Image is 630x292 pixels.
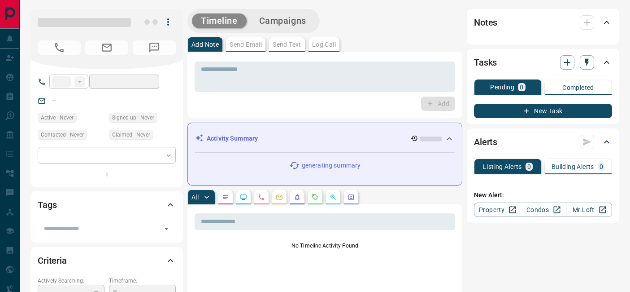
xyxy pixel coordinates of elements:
[527,164,531,170] p: 0
[38,277,104,285] p: Actively Searching:
[191,41,219,48] p: Add Note
[483,164,522,170] p: Listing Alerts
[520,203,566,217] a: Condos
[112,130,150,139] span: Claimed - Never
[474,15,497,30] h2: Notes
[258,194,265,201] svg: Calls
[38,194,176,216] div: Tags
[160,222,173,235] button: Open
[52,97,56,104] a: --
[207,134,258,143] p: Activity Summary
[38,250,176,271] div: Criteria
[294,194,301,201] svg: Listing Alerts
[38,253,67,268] h2: Criteria
[195,130,455,147] div: Activity Summary
[222,194,229,201] svg: Notes
[250,13,315,28] button: Campaigns
[490,84,514,90] p: Pending
[600,164,603,170] p: 0
[474,104,612,118] button: New Task
[474,131,612,153] div: Alerts
[552,164,594,170] p: Building Alerts
[133,40,176,55] span: No Number
[276,194,283,201] svg: Emails
[474,55,497,70] h2: Tasks
[474,190,612,200] p: New Alert:
[240,194,247,201] svg: Lead Browsing Activity
[562,84,594,91] p: Completed
[191,194,199,200] p: All
[38,40,81,55] span: No Number
[112,113,154,122] span: Signed up - Never
[474,52,612,73] div: Tasks
[330,194,337,201] svg: Opportunities
[566,203,612,217] a: Mr.Loft
[520,84,523,90] p: 0
[474,203,520,217] a: Property
[192,13,247,28] button: Timeline
[348,194,355,201] svg: Agent Actions
[302,161,361,170] p: generating summary
[41,113,74,122] span: Active - Never
[109,277,176,285] p: Timeframe:
[474,135,497,149] h2: Alerts
[195,242,455,250] p: No Timeline Activity Found
[38,198,56,212] h2: Tags
[41,130,84,139] span: Contacted - Never
[85,40,128,55] span: No Email
[474,12,612,33] div: Notes
[312,194,319,201] svg: Requests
